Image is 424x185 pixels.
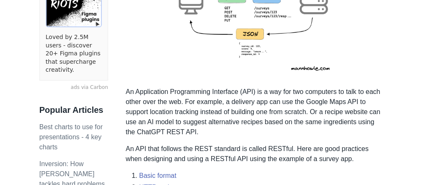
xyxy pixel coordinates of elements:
a: Best charts to use for presentations - 4 key charts [39,123,103,151]
a: ads via Carbon [39,84,108,91]
p: An API that follows the REST standard is called RESTful. Here are good practices when designing a... [126,144,385,164]
h3: Popular Articles [39,105,108,115]
a: Basic format [139,172,176,179]
p: An Application Programming Interface (API) is a way for two computers to talk to each other over ... [126,87,385,137]
a: Loved by 2.5M users - discover 20+ Figma plugins that supercharge creativity. [46,33,102,74]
